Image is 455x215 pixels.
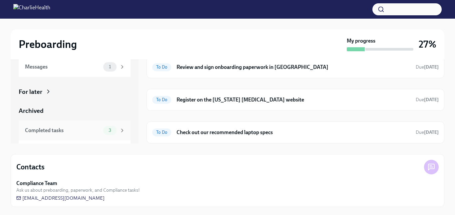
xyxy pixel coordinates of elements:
span: Due [416,97,439,103]
a: For later [19,88,131,96]
span: Due [416,129,439,135]
a: Archived [19,107,131,115]
a: Completed tasks3 [19,120,131,140]
span: To Do [152,130,171,135]
span: Ask us about preboarding, paperwork, and Compliance tasks! [16,187,140,193]
h6: Review and sign onboarding paperwork in [GEOGRAPHIC_DATA] [177,64,410,71]
h3: 27% [419,38,436,50]
a: To DoRegister on the [US_STATE] [MEDICAL_DATA] websiteDue[DATE] [152,95,439,105]
a: Messages1 [19,57,131,77]
span: October 9th, 2025 08:00 [416,97,439,103]
img: CharlieHealth [13,4,50,15]
span: 3 [105,128,115,133]
strong: Compliance Team [16,180,57,187]
div: Messages [25,63,101,71]
a: To DoReview and sign onboarding paperwork in [GEOGRAPHIC_DATA]Due[DATE] [152,62,439,73]
div: For later [19,88,42,96]
strong: [DATE] [424,64,439,70]
strong: My progress [347,37,375,45]
div: Completed tasks [25,127,101,134]
strong: [DATE] [424,97,439,103]
h6: Check out our recommended laptop specs [177,129,410,136]
a: To DoCheck out our recommended laptop specsDue[DATE] [152,127,439,138]
h4: Contacts [16,162,45,172]
span: October 16th, 2025 08:00 [416,64,439,70]
span: To Do [152,97,171,102]
span: 1 [105,64,115,69]
span: October 13th, 2025 08:00 [416,129,439,135]
span: Due [416,64,439,70]
span: To Do [152,65,171,70]
h2: Preboarding [19,38,77,51]
a: [EMAIL_ADDRESS][DOMAIN_NAME] [16,195,105,201]
h6: Register on the [US_STATE] [MEDICAL_DATA] website [177,96,410,104]
strong: [DATE] [424,129,439,135]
